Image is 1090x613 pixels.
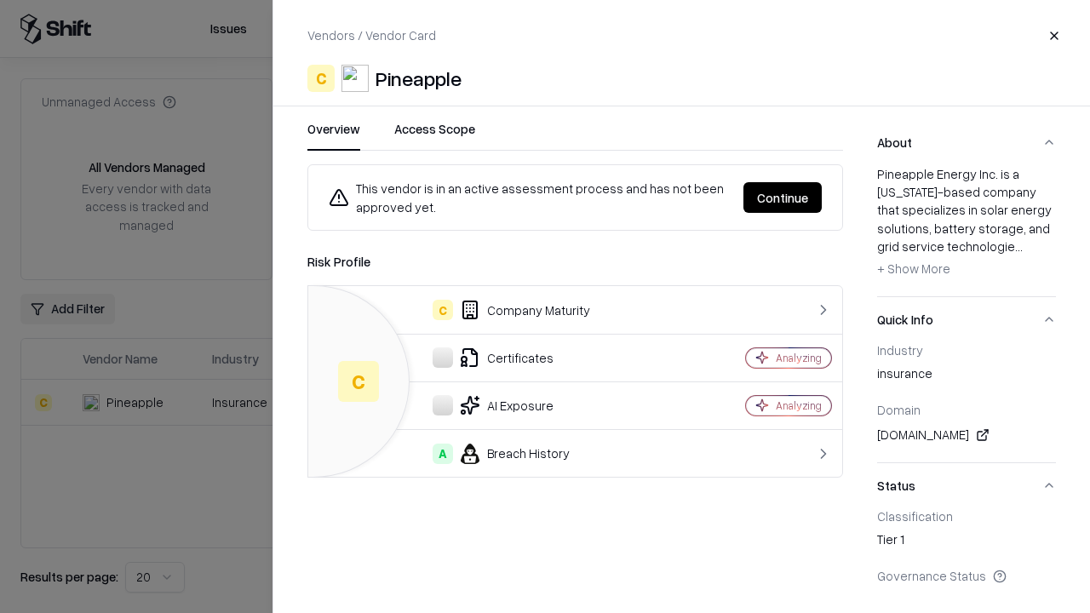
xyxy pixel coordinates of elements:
div: Pineapple [376,65,462,92]
button: + Show More [877,255,950,283]
img: Pineapple [341,65,369,92]
div: Tier 1 [877,530,1056,554]
div: Governance Status [877,568,1056,583]
div: This vendor is in an active assessment process and has not been approved yet. [329,179,730,216]
div: C [307,65,335,92]
div: Pineapple Energy Inc. is a [US_STATE]-based company that specializes in solar energy solutions, b... [877,165,1056,283]
div: A [433,444,453,464]
button: Access Scope [394,120,475,151]
div: [DOMAIN_NAME] [877,425,1056,445]
button: About [877,120,1056,165]
p: Vendors / Vendor Card [307,26,436,44]
div: Industry [877,342,1056,358]
div: C [338,361,379,402]
div: Quick Info [877,342,1056,462]
div: Classification [877,508,1056,524]
span: ... [1015,238,1023,254]
div: AI Exposure [322,395,686,415]
button: Overview [307,120,360,151]
button: Continue [743,182,822,213]
button: Status [877,463,1056,508]
button: Quick Info [877,297,1056,342]
div: Breach History [322,444,686,464]
div: Certificates [322,347,686,368]
div: Analyzing [776,398,822,413]
div: Domain [877,402,1056,417]
div: Analyzing [776,351,822,365]
div: C [433,300,453,320]
div: Company Maturity [322,300,686,320]
div: insurance [877,364,1056,388]
div: About [877,165,1056,296]
div: Risk Profile [307,251,843,272]
span: + Show More [877,261,950,276]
